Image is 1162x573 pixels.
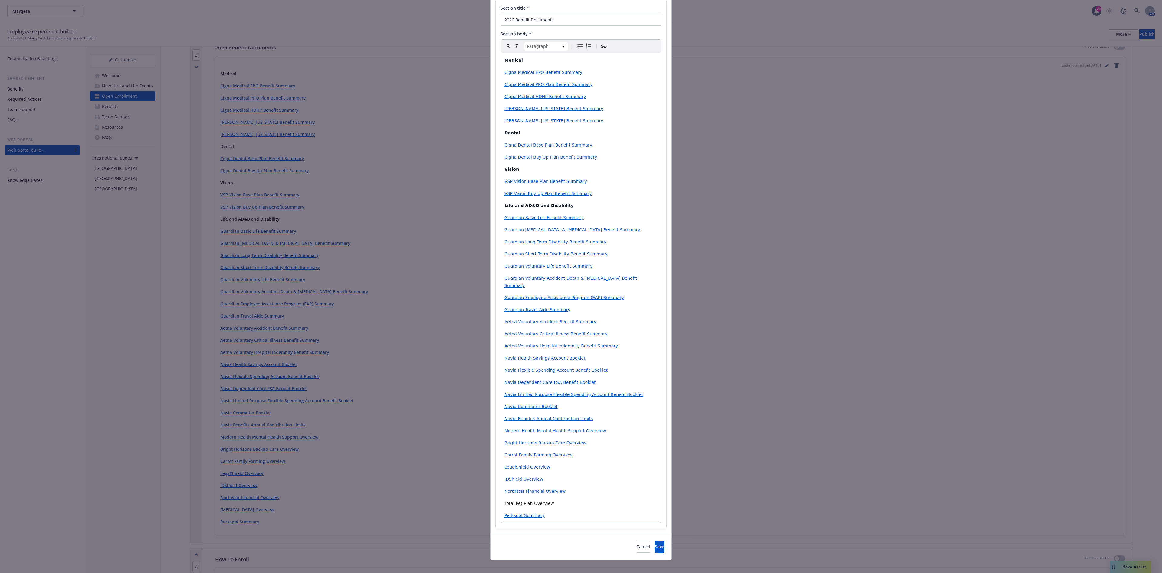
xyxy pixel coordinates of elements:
[504,42,512,51] button: Bold
[512,42,521,51] button: Italic
[504,440,586,445] a: Bright Horizons Backup Care Overview
[501,5,529,11] span: Section title *
[504,179,587,184] a: VSP Vision Base Plan Benefit Summary
[504,143,592,147] a: Cigna Dental Base Plan Benefit Summary
[504,356,586,361] a: Navia Health Savings Account Booklet
[504,392,643,397] a: Navia Limited Purpose Flexible Spending Account Benefit Booklet
[504,501,554,506] span: Total Pet Plan Overview
[584,42,593,51] button: Numbered list
[524,42,568,51] button: Block type
[504,191,592,196] a: VSP Vision Buy Up Plan Benefit Summary
[504,295,624,300] a: Guardian Employee Assistance Program (EAP) Summary
[501,14,661,26] input: Add title here
[636,544,650,549] span: Cancel
[504,215,584,220] a: Guardian Basic Life Benefit Summary
[504,380,596,385] a: Navia Dependent Care FSA Benefit Booklet
[504,239,606,244] a: Guardian Long Term Disability Benefit Summary
[504,319,596,324] a: Aetna Voluntary Accident Benefit Summary
[636,541,650,553] button: Cancel
[504,155,597,160] a: Cigna Dental Buy Up Plan Benefit Summary
[504,477,543,482] a: IDShield Overview
[599,42,608,51] button: Create link
[576,42,593,51] div: toggle group
[504,465,550,469] a: LegalShield Overview
[655,544,664,549] span: Save
[504,264,593,268] a: Guardian Voluntary Life Benefit Summary
[504,167,519,172] strong: Vision
[504,428,606,433] a: Modern Health Mental Health Support Overview
[504,130,520,135] strong: Dental
[655,541,664,553] button: Save
[504,106,603,111] a: [PERSON_NAME] [US_STATE] Benefit Summary
[504,276,638,288] a: Guardian Voluntary Accident Death & [MEDICAL_DATA] Benefit Summary
[504,203,573,208] strong: Life and AD&D and Disability
[504,489,566,494] a: Northstar Financial Overview
[504,227,640,232] a: Guardian [MEDICAL_DATA] & [MEDICAL_DATA] Benefit Summary
[504,94,586,99] a: Cigna Medical HDHP Benefit Summary
[576,42,584,51] button: Bulleted list
[504,513,545,518] a: Perkspot Summary
[504,307,570,312] a: Guardian Travel Aide Summary
[504,453,573,457] a: Carrot Family Forming Overview
[504,368,608,373] a: Navia Flexible Spending Account Benefit Booklet
[504,252,607,256] a: Guardian Short Term Disability Benefit Summary
[501,53,661,523] div: editable markdown
[504,82,592,87] a: Cigna Medical PPO Plan Benefit Summary
[504,344,618,348] a: Aetna Voluntary Hospital Indemnity Benefit Summary
[504,58,523,63] strong: Medical
[504,118,603,123] a: [PERSON_NAME] [US_STATE] Benefit Summary
[501,31,531,37] span: Section body *
[504,416,593,421] a: Navia Benefits Annual Contribution Limits
[504,404,558,409] a: Navia Commuter Booklet
[504,70,582,75] a: Cigna Medical EPO Benefit Summary
[504,331,608,336] a: Aetna Voluntary Critical Illness Benefit Summary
